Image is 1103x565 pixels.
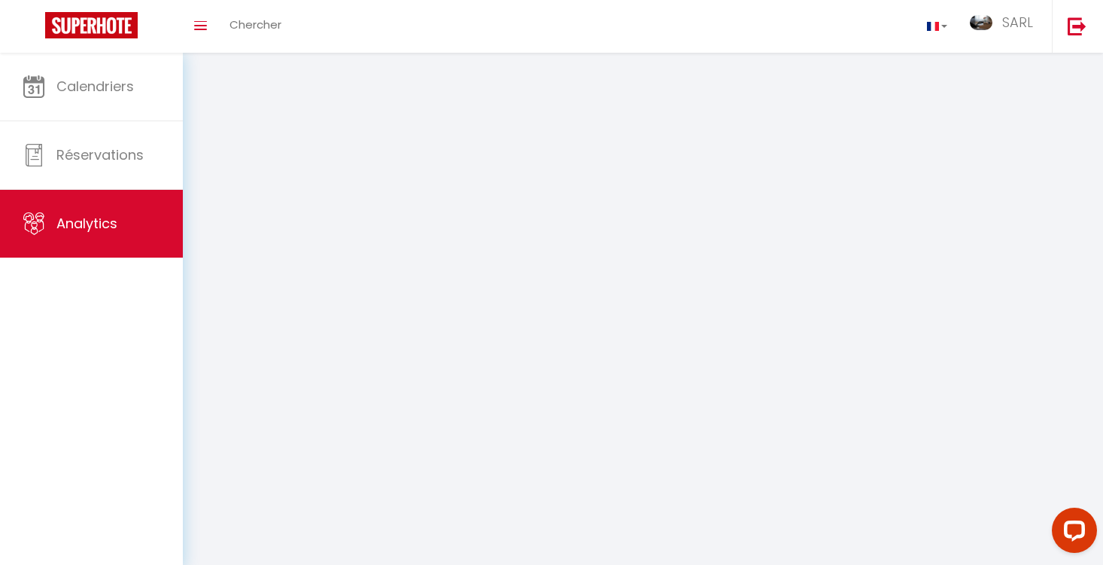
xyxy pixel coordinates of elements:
[1068,17,1086,35] img: logout
[229,17,281,32] span: Chercher
[56,214,117,233] span: Analytics
[45,12,138,38] img: Super Booking
[1002,13,1033,32] span: SARL
[970,15,992,30] img: ...
[56,77,134,96] span: Calendriers
[56,145,144,164] span: Réservations
[1040,502,1103,565] iframe: LiveChat chat widget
